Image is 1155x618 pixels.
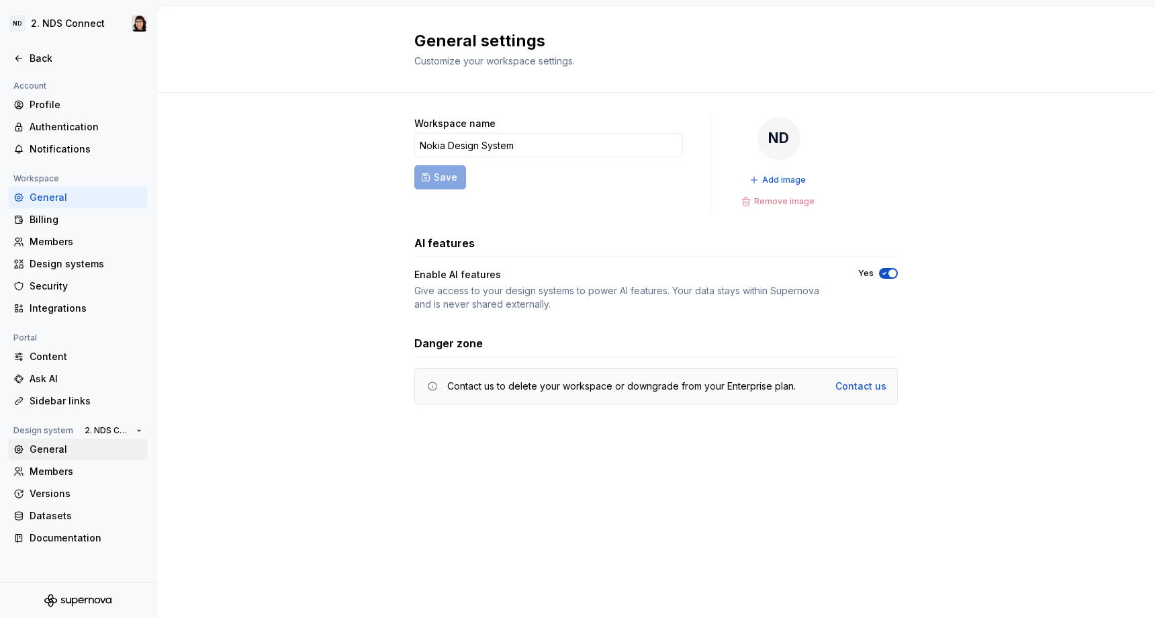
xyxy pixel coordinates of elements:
a: Members [8,231,148,253]
a: General [8,187,148,208]
div: Integrations [30,302,142,315]
a: Ask AI [8,368,148,390]
h3: AI features [414,235,475,251]
div: 2. NDS Connect [31,17,105,30]
div: Security [30,279,142,293]
div: Contact us to delete your workspace or downgrade from your Enterprise plan. [447,380,796,393]
a: Sidebar links [8,390,148,412]
div: Members [30,235,142,249]
div: Design systems [30,257,142,271]
span: Add image [762,175,806,185]
a: Versions [8,483,148,504]
label: Yes [858,268,874,279]
a: Billing [8,209,148,230]
a: Design systems [8,253,148,275]
a: Documentation [8,527,148,549]
div: Billing [30,213,142,226]
button: ND2. NDS ConnectRaquel Pereira [3,9,153,38]
div: Account [8,78,52,94]
div: General [30,443,142,456]
div: Content [30,350,142,363]
button: Add image [745,171,812,189]
div: Back [30,52,142,65]
div: Design system [8,423,79,439]
div: Versions [30,487,142,500]
div: Notifications [30,142,142,156]
div: Profile [30,98,142,112]
h3: Danger zone [414,335,483,351]
div: Give access to your design systems to power AI features. Your data stays within Supernova and is ... [414,284,834,311]
div: Enable AI features [414,268,501,281]
a: Datasets [8,505,148,527]
div: Members [30,465,142,478]
div: Datasets [30,509,142,523]
a: Notifications [8,138,148,160]
div: Ask AI [30,372,142,386]
div: Sidebar links [30,394,142,408]
img: Raquel Pereira [132,15,148,32]
a: Security [8,275,148,297]
a: Members [8,461,148,482]
a: Back [8,48,148,69]
a: General [8,439,148,460]
div: Authentication [30,120,142,134]
div: Portal [8,330,42,346]
a: Integrations [8,298,148,319]
span: Customize your workspace settings. [414,55,575,67]
svg: Supernova Logo [44,594,111,607]
div: ND [9,15,26,32]
a: Profile [8,94,148,116]
div: Documentation [30,531,142,545]
a: Contact us [835,380,886,393]
div: General [30,191,142,204]
a: Authentication [8,116,148,138]
h2: General settings [414,30,882,52]
div: Workspace [8,171,64,187]
span: 2. NDS Connect [85,425,131,436]
div: ND [757,117,800,160]
a: Content [8,346,148,367]
label: Workspace name [414,117,496,130]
